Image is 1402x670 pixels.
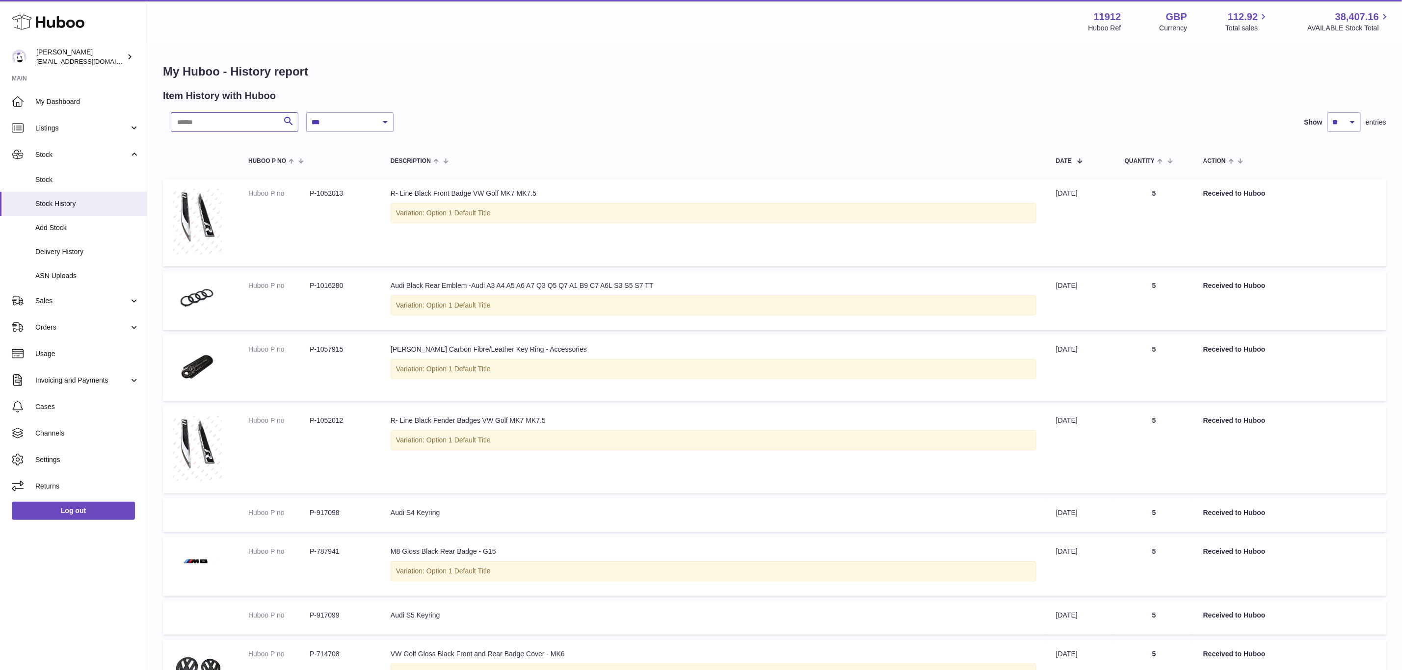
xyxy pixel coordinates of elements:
a: 38,407.16 AVAILABLE Stock Total [1307,10,1390,33]
dt: Huboo P no [248,416,310,425]
td: 5 [1115,406,1193,493]
dt: Huboo P no [248,508,310,517]
span: Listings [35,124,129,133]
span: Action [1203,158,1226,164]
a: 112.92 Total sales [1225,10,1269,33]
span: Stock [35,175,139,184]
span: Returns [35,482,139,491]
span: Sales [35,296,129,306]
h1: My Huboo - History report [163,64,1386,79]
strong: Received to Huboo [1203,611,1266,619]
img: CarbonFibreKeyRingChain_52.jpg [173,345,222,389]
span: Settings [35,455,139,464]
span: Huboo P no [248,158,286,164]
dt: Huboo P no [248,649,310,659]
span: Date [1056,158,1072,164]
td: [DATE] [1046,498,1115,532]
td: M8 Gloss Black Rear Badge - G15 [381,537,1046,596]
span: Stock [35,150,129,159]
span: Stock History [35,199,139,208]
div: Variation: Option 1 Default Title [391,430,1036,450]
td: R- Line Black Front Badge VW Golf MK7 MK7.5 [381,179,1046,266]
dd: P-714708 [310,649,371,659]
strong: Received to Huboo [1203,345,1266,353]
span: 38,407.16 [1335,10,1379,24]
td: Audi Black Rear Emblem -Audi A3 A4 A5 A6 A7 Q3 Q5 Q7 A1 B9 C7 A6L S3 S5 S7 TT [381,271,1046,330]
h2: Item History with Huboo [163,89,276,103]
div: Variation: Option 1 Default Title [391,561,1036,581]
span: Quantity [1125,158,1155,164]
a: Log out [12,502,135,519]
img: internalAdmin-11912@internal.huboo.com [12,50,26,64]
dd: P-1052013 [310,189,371,198]
dd: P-1052012 [310,416,371,425]
strong: Received to Huboo [1203,189,1266,197]
span: AVAILABLE Stock Total [1307,24,1390,33]
label: Show [1304,118,1323,127]
dd: P-917099 [310,611,371,620]
td: [DATE] [1046,537,1115,596]
td: 5 [1115,537,1193,596]
strong: Received to Huboo [1203,416,1266,424]
div: Variation: Option 1 Default Title [391,203,1036,223]
span: Total sales [1225,24,1269,33]
td: [DATE] [1046,271,1115,330]
span: My Dashboard [35,97,139,106]
img: AudiBlackBadge176mmFront.jpg [173,281,222,315]
span: entries [1366,118,1386,127]
dd: P-787941 [310,547,371,556]
strong: Received to Huboo [1203,650,1266,658]
strong: Received to Huboo [1203,509,1266,516]
td: [DATE] [1046,601,1115,635]
dd: P-1016280 [310,281,371,290]
span: [EMAIL_ADDRESS][DOMAIN_NAME] [36,57,144,65]
strong: 11912 [1094,10,1121,24]
img: BMW_F92_M8_Competition_Trunk_Emblem_-_Gloss_Black_4_1024x1024_11f23f52-84b2-46dc-a263-48532664327... [173,547,222,576]
dt: Huboo P no [248,611,310,620]
td: [DATE] [1046,406,1115,493]
div: Huboo Ref [1088,24,1121,33]
span: Invoicing and Payments [35,376,129,385]
td: 5 [1115,601,1193,635]
td: Audi S5 Keyring [381,601,1046,635]
td: [DATE] [1046,335,1115,401]
dt: Huboo P no [248,547,310,556]
td: R- Line Black Fender Badges VW Golf MK7 MK7.5 [381,406,1046,493]
td: [DATE] [1046,179,1115,266]
div: Variation: Option 1 Default Title [391,359,1036,379]
dt: Huboo P no [248,345,310,354]
dt: Huboo P no [248,189,310,198]
td: 5 [1115,498,1193,532]
div: [PERSON_NAME] [36,48,125,66]
span: Description [391,158,431,164]
div: Currency [1160,24,1188,33]
td: 5 [1115,335,1193,401]
td: 5 [1115,271,1193,330]
strong: Received to Huboo [1203,547,1266,555]
div: Variation: Option 1 Default Title [391,295,1036,315]
span: Add Stock [35,223,139,232]
span: 112.92 [1228,10,1258,24]
td: Audi S4 Keyring [381,498,1046,532]
td: [PERSON_NAME] Carbon Fibre/Leather Key Ring - Accessories [381,335,1046,401]
td: 5 [1115,179,1193,266]
img: Photo_1596095194141.jpg [173,416,222,481]
dd: P-1057915 [310,345,371,354]
span: Cases [35,402,139,412]
span: Orders [35,323,129,332]
strong: Received to Huboo [1203,282,1266,289]
span: Usage [35,349,139,359]
span: ASN Uploads [35,271,139,281]
span: Channels [35,429,139,438]
dd: P-917098 [310,508,371,517]
span: Delivery History [35,247,139,257]
img: Photo_1596095194141.jpg [173,189,222,254]
dt: Huboo P no [248,281,310,290]
strong: GBP [1166,10,1187,24]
